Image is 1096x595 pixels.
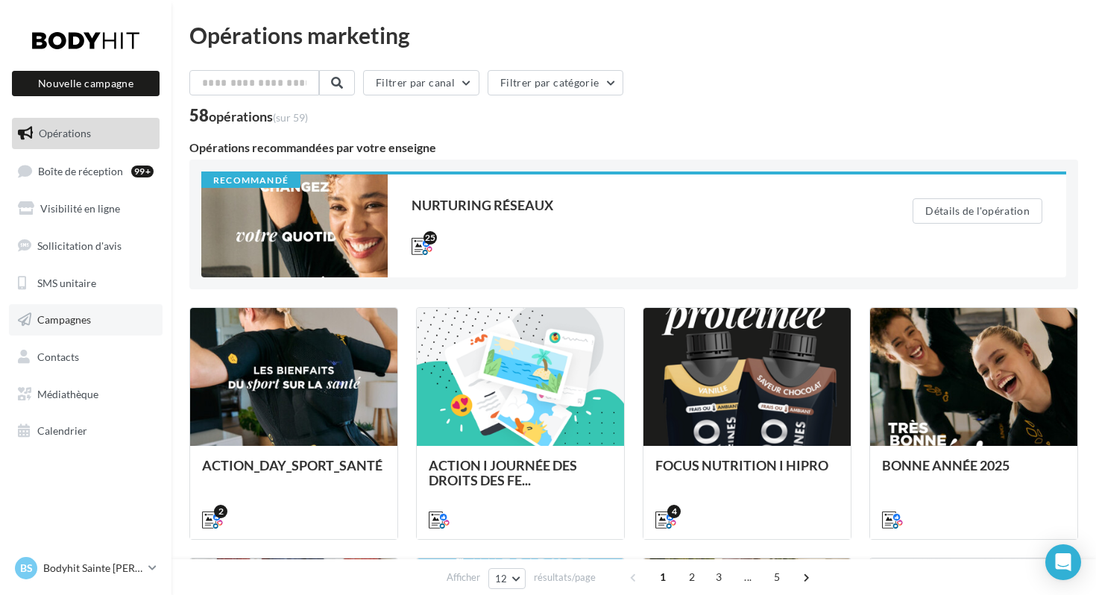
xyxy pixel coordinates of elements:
a: Visibilité en ligne [9,193,163,224]
span: Calendrier [37,424,87,437]
button: Détails de l'opération [913,198,1042,224]
div: Open Intercom Messenger [1045,544,1081,580]
a: SMS unitaire [9,268,163,299]
div: Opérations recommandées par votre enseigne [189,142,1078,154]
div: NURTURING RÉSEAUX [412,198,853,212]
button: Filtrer par catégorie [488,70,623,95]
span: 5 [765,565,789,589]
span: Afficher [447,570,480,585]
span: BS [20,561,33,576]
div: 99+ [131,166,154,177]
span: Contacts [37,350,79,363]
span: Sollicitation d'avis [37,239,122,252]
span: BONNE ANNÉE 2025 [882,457,1010,473]
a: BS Bodyhit Sainte [PERSON_NAME] des Bois [12,554,160,582]
span: ... [736,565,760,589]
div: 4 [667,505,681,518]
span: Opérations [39,127,91,139]
span: ACTION_DAY_SPORT_SANTÉ [202,457,382,473]
a: Boîte de réception99+ [9,155,163,187]
p: Bodyhit Sainte [PERSON_NAME] des Bois [43,561,142,576]
span: 2 [680,565,704,589]
span: Boîte de réception [38,164,123,177]
button: Filtrer par canal [363,70,479,95]
span: SMS unitaire [37,276,96,289]
span: Médiathèque [37,388,98,400]
span: 3 [707,565,731,589]
span: Campagnes [37,313,91,326]
span: Visibilité en ligne [40,202,120,215]
div: 58 [189,107,308,124]
div: 25 [423,231,437,245]
span: ACTION I JOURNÉE DES DROITS DES FE... [429,457,577,488]
span: résultats/page [534,570,596,585]
span: 1 [651,565,675,589]
span: (sur 59) [273,111,308,124]
a: Sollicitation d'avis [9,230,163,262]
a: Contacts [9,341,163,373]
div: 2 [214,505,227,518]
div: opérations [209,110,308,123]
div: Opérations marketing [189,24,1078,46]
span: 12 [495,573,508,585]
span: FOCUS NUTRITION I HIPRO [655,457,828,473]
a: Opérations [9,118,163,149]
button: 12 [488,568,526,589]
a: Campagnes [9,304,163,336]
a: Médiathèque [9,379,163,410]
button: Nouvelle campagne [12,71,160,96]
div: Recommandé [201,174,300,188]
a: Calendrier [9,415,163,447]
